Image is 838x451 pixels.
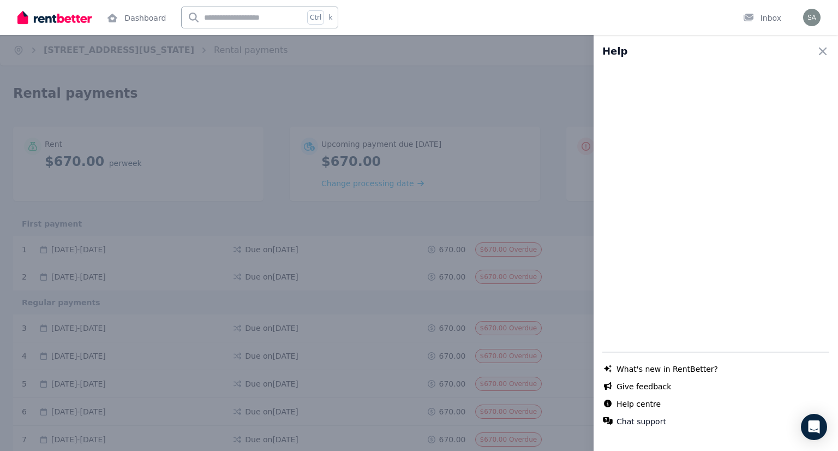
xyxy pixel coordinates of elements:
h2: Help [602,44,627,59]
a: What's new in RentBetter? [616,364,718,375]
button: Chat support [616,416,666,427]
div: Open Intercom Messenger [801,414,827,440]
a: Give feedback [616,381,671,392]
a: Help centre [616,399,661,410]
